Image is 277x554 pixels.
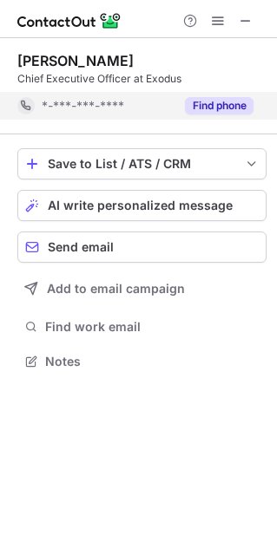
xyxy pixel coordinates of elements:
span: AI write personalized message [48,199,233,212]
span: Add to email campaign [47,282,185,296]
button: Notes [17,349,267,374]
div: Chief Executive Officer at Exodus [17,71,267,87]
button: save-profile-one-click [17,148,267,179]
span: Send email [48,240,114,254]
img: ContactOut v5.3.10 [17,10,122,31]
div: Save to List / ATS / CRM [48,157,236,171]
div: [PERSON_NAME] [17,52,134,69]
button: Find work email [17,315,267,339]
span: Find work email [45,319,260,335]
button: Reveal Button [185,97,254,114]
span: Notes [45,354,260,369]
button: Add to email campaign [17,273,267,304]
button: AI write personalized message [17,190,267,221]
button: Send email [17,231,267,263]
